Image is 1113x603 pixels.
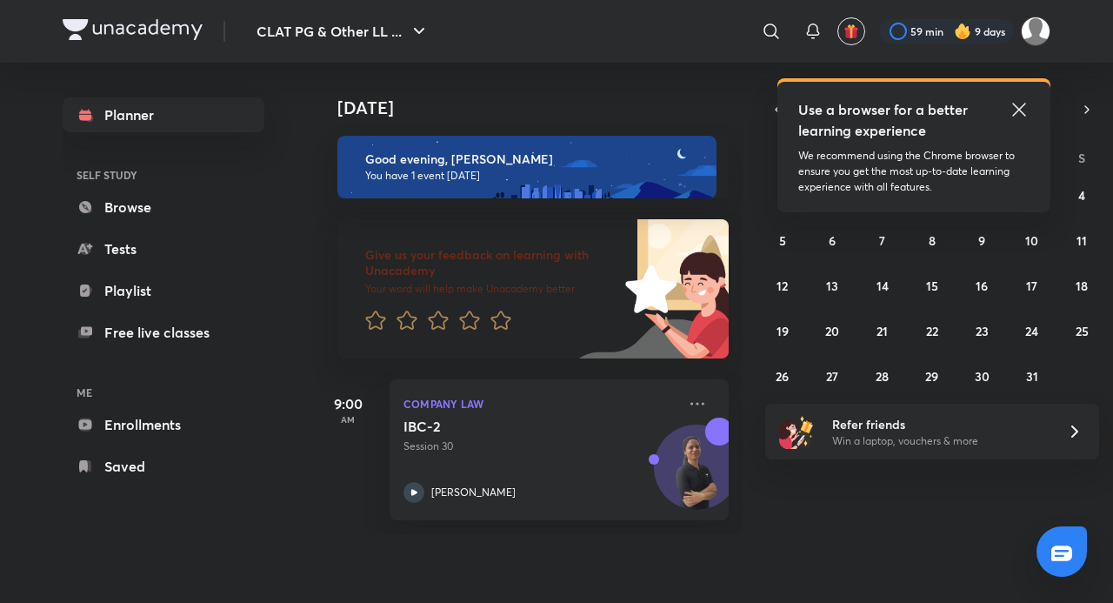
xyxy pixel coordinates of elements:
img: streak [954,23,971,40]
h5: IBC-2 [403,418,620,435]
a: Tests [63,231,264,266]
abbr: October 18, 2025 [1076,278,1088,294]
h6: SELF STUDY [63,160,264,190]
abbr: October 19, 2025 [776,323,789,339]
abbr: October 9, 2025 [978,232,985,249]
p: You have 1 event [DATE] [365,169,701,183]
button: October 20, 2025 [818,317,846,345]
button: October 23, 2025 [968,317,996,345]
p: Company Law [403,393,676,414]
abbr: October 11, 2025 [1076,232,1087,249]
button: October 10, 2025 [1018,226,1046,254]
abbr: October 28, 2025 [876,368,889,385]
p: AM [313,414,383,425]
abbr: October 26, 2025 [776,368,789,385]
abbr: October 23, 2025 [976,323,989,339]
h6: Give us your feedback on learning with Unacademy [365,247,619,278]
button: October 19, 2025 [769,317,796,345]
a: Enrollments [63,407,264,442]
abbr: October 24, 2025 [1025,323,1038,339]
img: avatar [843,23,859,39]
a: Playlist [63,273,264,308]
p: Your word will help make Unacademy better [365,282,619,296]
button: October 13, 2025 [818,271,846,299]
abbr: October 31, 2025 [1026,368,1038,385]
abbr: October 5, 2025 [779,232,786,249]
abbr: October 12, 2025 [776,278,788,294]
abbr: October 20, 2025 [825,323,839,339]
a: Planner [63,97,264,132]
h6: Good evening, [PERSON_NAME] [365,151,701,167]
button: avatar [837,17,865,45]
button: October 9, 2025 [968,226,996,254]
button: October 15, 2025 [918,271,946,299]
button: October 18, 2025 [1068,271,1096,299]
button: October 17, 2025 [1018,271,1046,299]
button: October 14, 2025 [869,271,896,299]
button: October 31, 2025 [1018,362,1046,390]
a: Free live classes [63,315,264,350]
abbr: October 8, 2025 [929,232,936,249]
button: October 7, 2025 [869,226,896,254]
button: October 25, 2025 [1068,317,1096,345]
img: referral [779,414,814,449]
abbr: October 29, 2025 [925,368,938,385]
h5: Use a browser for a better learning experience [798,99,971,141]
h5: 9:00 [313,393,383,414]
abbr: October 6, 2025 [829,232,836,249]
abbr: October 13, 2025 [826,278,838,294]
abbr: October 22, 2025 [926,323,938,339]
button: October 24, 2025 [1018,317,1046,345]
button: October 30, 2025 [968,362,996,390]
button: October 21, 2025 [869,317,896,345]
img: Company Logo [63,19,203,40]
img: evening [337,136,716,198]
button: October 28, 2025 [869,362,896,390]
abbr: October 27, 2025 [826,368,838,385]
abbr: October 17, 2025 [1026,278,1037,294]
button: October 16, 2025 [968,271,996,299]
button: October 5, 2025 [769,226,796,254]
button: October 8, 2025 [918,226,946,254]
button: October 29, 2025 [918,362,946,390]
button: October 27, 2025 [818,362,846,390]
p: We recommend using the Chrome browser to ensure you get the most up-to-date learning experience w... [798,148,1030,195]
button: October 26, 2025 [769,362,796,390]
img: feedback_image [566,219,729,358]
button: CLAT PG & Other LL ... [246,14,440,49]
abbr: October 14, 2025 [876,278,889,294]
abbr: October 10, 2025 [1025,232,1038,249]
abbr: Saturday [1078,150,1085,166]
button: October 11, 2025 [1068,226,1096,254]
h6: ME [63,378,264,407]
a: Company Logo [63,19,203,44]
abbr: October 25, 2025 [1076,323,1089,339]
p: Win a laptop, vouchers & more [832,433,1046,449]
h4: [DATE] [337,97,746,118]
abbr: October 21, 2025 [876,323,888,339]
abbr: October 4, 2025 [1078,187,1085,204]
button: October 4, 2025 [1068,181,1096,209]
p: [PERSON_NAME] [431,485,516,500]
abbr: October 7, 2025 [879,232,885,249]
img: Adithyan [1021,17,1050,46]
button: October 6, 2025 [818,226,846,254]
p: Session 30 [403,439,676,454]
abbr: October 15, 2025 [926,278,938,294]
button: October 12, 2025 [769,271,796,299]
a: Browse [63,190,264,224]
img: Avatar [655,434,738,518]
abbr: October 30, 2025 [975,368,990,385]
abbr: October 16, 2025 [976,278,988,294]
a: Saved [63,449,264,484]
button: October 22, 2025 [918,317,946,345]
h6: Refer friends [832,415,1046,433]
